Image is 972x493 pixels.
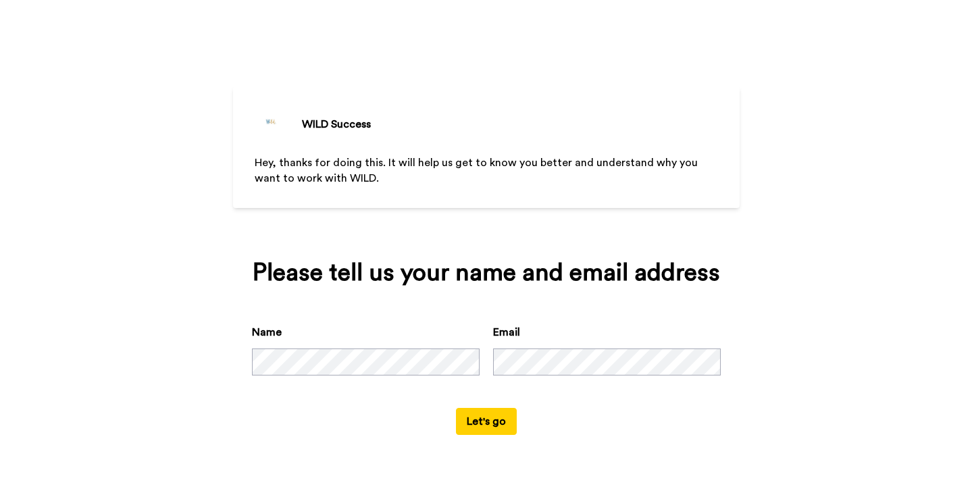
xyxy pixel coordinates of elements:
button: Let's go [456,408,517,435]
div: WILD Success [302,116,371,132]
label: Name [252,324,282,340]
div: Please tell us your name and email address [252,259,721,286]
span: Hey, thanks for doing this. It will help us get to know you better and understand why you want to... [255,157,700,184]
label: Email [493,324,520,340]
